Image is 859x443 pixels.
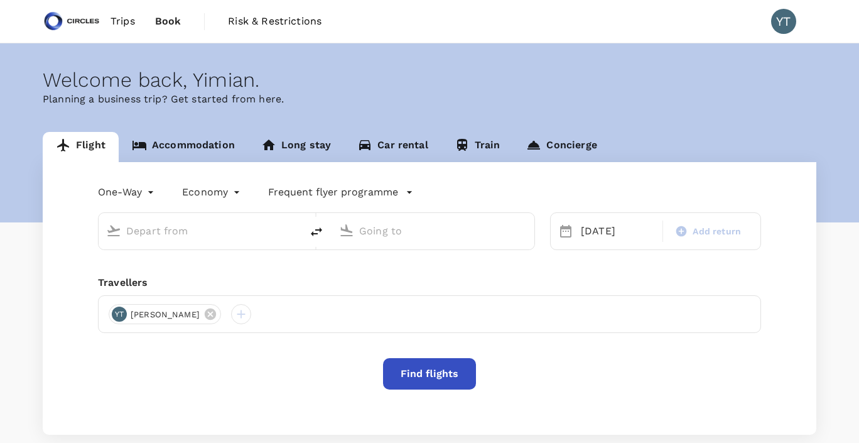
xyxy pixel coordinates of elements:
button: Open [526,229,528,232]
div: Economy [182,182,243,202]
div: One-Way [98,182,157,202]
a: Car rental [344,132,441,162]
a: Flight [43,132,119,162]
div: Travellers [98,275,761,290]
div: Welcome back , Yimian . [43,68,816,92]
span: Book [155,14,181,29]
button: Frequent flyer programme [268,185,413,200]
a: Train [441,132,514,162]
div: [DATE] [576,219,660,244]
div: YT [771,9,796,34]
a: Concierge [513,132,610,162]
input: Going to [359,221,508,241]
button: Find flights [383,358,476,390]
div: YT [112,307,127,322]
button: delete [301,217,332,247]
span: [PERSON_NAME] [123,309,207,321]
div: YT[PERSON_NAME] [109,304,221,324]
a: Accommodation [119,132,248,162]
span: Risk & Restrictions [228,14,321,29]
span: Add return [693,225,741,238]
button: Open [293,229,295,232]
span: Trips [111,14,135,29]
input: Depart from [126,221,275,241]
p: Frequent flyer programme [268,185,398,200]
img: Circles [43,8,100,35]
p: Planning a business trip? Get started from here. [43,92,816,107]
a: Long stay [248,132,344,162]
